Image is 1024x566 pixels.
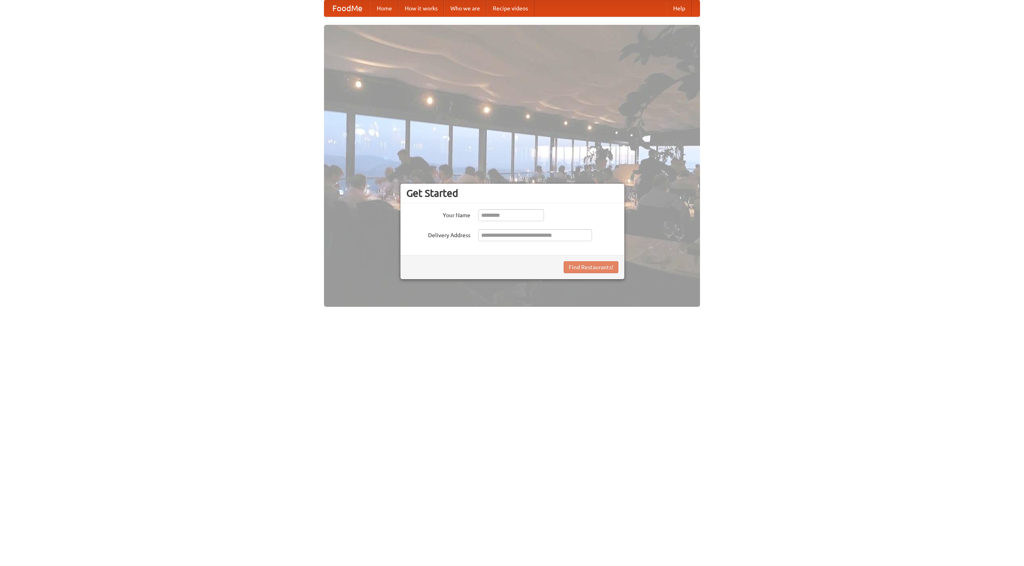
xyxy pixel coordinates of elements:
button: Find Restaurants! [564,261,618,273]
h3: Get Started [406,187,618,199]
a: Who we are [444,0,486,16]
label: Your Name [406,209,470,219]
a: Recipe videos [486,0,534,16]
a: FoodMe [324,0,370,16]
a: Help [667,0,692,16]
label: Delivery Address [406,229,470,239]
a: How it works [398,0,444,16]
a: Home [370,0,398,16]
